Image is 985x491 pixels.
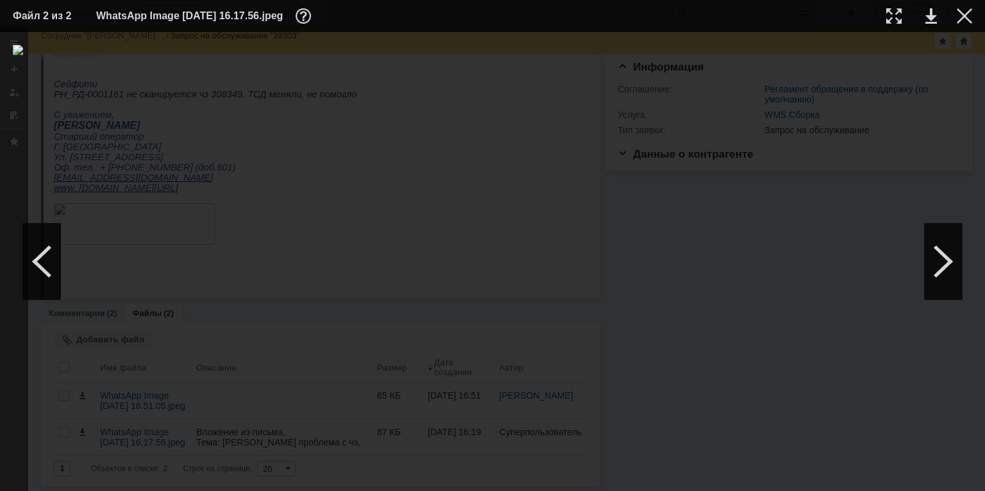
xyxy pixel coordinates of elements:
div: Скачать файл [925,8,937,24]
div: Файл 2 из 2 [13,11,77,21]
div: Увеличить масштаб [886,8,902,24]
div: Дополнительная информация о файле (F11) [296,8,315,24]
div: Предыдущий файл [22,223,61,300]
div: WhatsApp Image [DATE] 16.17.56.jpeg [96,8,315,24]
img: download [13,45,972,478]
div: Закрыть окно (Esc) [957,8,972,24]
div: Следующий файл [924,223,963,300]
